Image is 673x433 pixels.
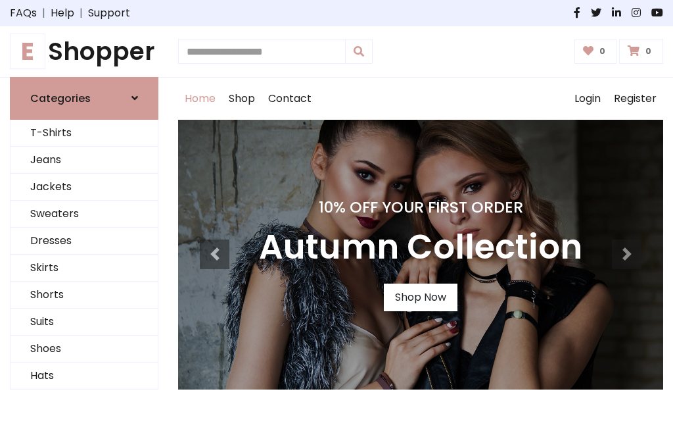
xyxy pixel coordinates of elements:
a: Dresses [11,228,158,255]
a: Sweaters [11,201,158,228]
a: Shop Now [384,284,457,311]
a: Jeans [11,147,158,174]
a: Register [607,78,663,120]
a: Shorts [11,282,158,309]
span: | [74,5,88,21]
a: Support [88,5,130,21]
a: Skirts [11,255,158,282]
a: EShopper [10,37,158,66]
span: E [10,34,45,69]
span: 0 [642,45,655,57]
span: 0 [596,45,609,57]
h6: Categories [30,92,91,105]
a: 0 [574,39,617,64]
a: Jackets [11,174,158,201]
a: Help [51,5,74,21]
span: | [37,5,51,21]
a: Suits [11,309,158,336]
a: T-Shirts [11,120,158,147]
h1: Shopper [10,37,158,66]
a: Categories [10,77,158,120]
a: FAQs [10,5,37,21]
h4: 10% Off Your First Order [259,198,582,216]
h3: Autumn Collection [259,227,582,268]
a: Contact [262,78,318,120]
a: Shoes [11,336,158,363]
a: Shop [222,78,262,120]
a: Hats [11,363,158,390]
a: Home [178,78,222,120]
a: Login [568,78,607,120]
a: 0 [619,39,663,64]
